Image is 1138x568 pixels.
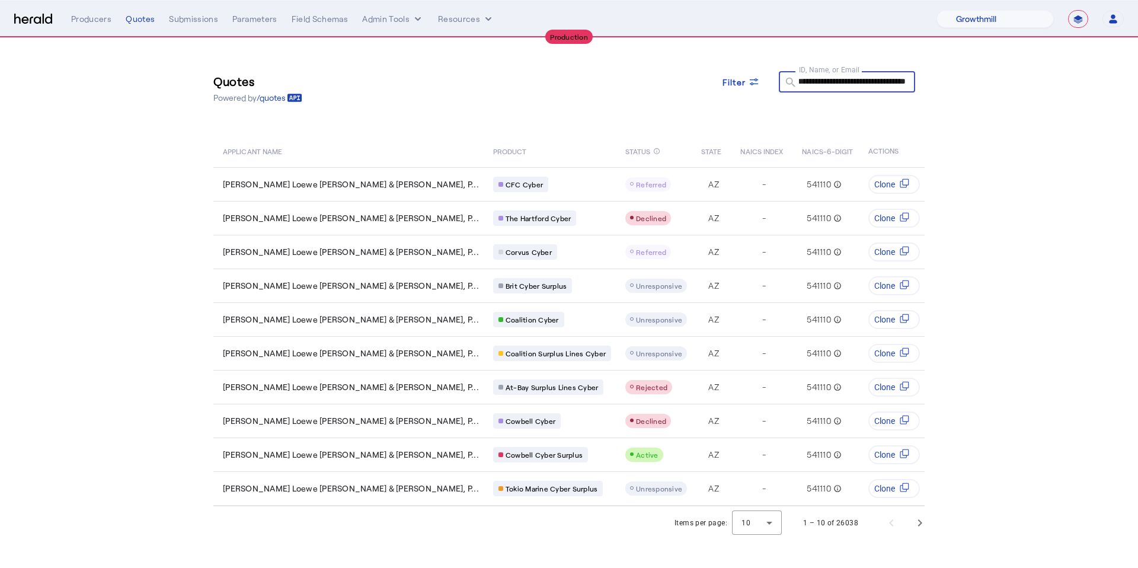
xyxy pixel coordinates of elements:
span: STATUS [625,145,651,157]
th: ACTIONS [859,134,925,167]
span: Unresponsive [636,315,682,324]
mat-icon: search [779,76,799,91]
span: [PERSON_NAME] Loewe [PERSON_NAME] & [PERSON_NAME], P... [223,347,479,359]
mat-icon: info_outline [831,280,842,292]
h3: Quotes [213,73,302,90]
span: - [762,483,766,494]
span: Filter [723,76,746,88]
span: 541110 [807,178,831,190]
mat-icon: info_outline [653,145,660,158]
span: PRODUCT [493,145,527,157]
span: NAICS-6-DIGIT [802,145,853,157]
span: - [762,314,766,326]
span: - [762,178,766,190]
button: Filter [713,71,770,92]
span: - [762,347,766,359]
span: 541110 [807,314,831,326]
div: Field Schemas [292,13,349,25]
span: Unresponsive [636,484,682,493]
button: Clone [868,344,920,363]
span: [PERSON_NAME] Loewe [PERSON_NAME] & [PERSON_NAME], P... [223,415,479,427]
span: AZ [708,415,719,427]
span: The Hartford Cyber [506,213,571,223]
span: [PERSON_NAME] Loewe [PERSON_NAME] & [PERSON_NAME], P... [223,314,479,326]
span: Declined [636,417,666,425]
span: 541110 [807,381,831,393]
span: Declined [636,214,666,222]
span: 541110 [807,483,831,494]
span: AZ [708,178,719,190]
span: Referred [636,248,666,256]
div: Parameters [232,13,277,25]
button: Clone [868,209,920,228]
span: [PERSON_NAME] Loewe [PERSON_NAME] & [PERSON_NAME], P... [223,212,479,224]
span: - [762,381,766,393]
span: Rejected [636,383,667,391]
mat-icon: info_outline [831,381,842,393]
span: Active [636,451,658,459]
mat-icon: info_outline [831,347,842,359]
button: Clone [868,276,920,295]
mat-icon: info_outline [831,415,842,427]
span: AZ [708,246,719,258]
span: Coalition Surplus Lines Cyber [506,349,606,358]
div: Production [545,30,593,44]
span: AZ [708,314,719,326]
span: 541110 [807,347,831,359]
button: Clone [868,310,920,329]
span: STATE [701,145,721,157]
span: CFC Cyber [506,180,543,189]
button: Clone [868,479,920,498]
span: Unresponsive [636,282,682,290]
span: 541110 [807,280,831,292]
button: Clone [868,175,920,194]
div: Items per page: [675,517,727,529]
span: Unresponsive [636,349,682,358]
mat-icon: info_outline [831,178,842,190]
span: Clone [874,314,895,326]
span: Tokio Marine Cyber Surplus [506,484,598,493]
span: Coalition Cyber [506,315,559,324]
span: [PERSON_NAME] Loewe [PERSON_NAME] & [PERSON_NAME], P... [223,246,479,258]
button: Clone [868,445,920,464]
span: [PERSON_NAME] Loewe [PERSON_NAME] & [PERSON_NAME], P... [223,483,479,494]
span: Clone [874,347,895,359]
span: Clone [874,381,895,393]
span: Clone [874,449,895,461]
span: Clone [874,280,895,292]
mat-icon: info_outline [831,246,842,258]
span: Brit Cyber Surplus [506,281,567,291]
span: - [762,246,766,258]
span: At-Bay Surplus Lines Cyber [506,382,599,392]
span: Cowbell Cyber [506,416,555,426]
span: AZ [708,381,719,393]
span: 541110 [807,212,831,224]
button: Clone [868,378,920,397]
span: - [762,212,766,224]
div: Submissions [169,13,218,25]
span: [PERSON_NAME] Loewe [PERSON_NAME] & [PERSON_NAME], P... [223,280,479,292]
span: 541110 [807,449,831,461]
span: Clone [874,212,895,224]
span: Clone [874,415,895,427]
span: Clone [874,178,895,190]
span: APPLICANT NAME [223,145,282,157]
div: 1 – 10 of 26038 [803,517,858,529]
span: [PERSON_NAME] Loewe [PERSON_NAME] & [PERSON_NAME], P... [223,449,479,461]
span: NAICS INDEX [740,145,783,157]
span: - [762,449,766,461]
span: 541110 [807,415,831,427]
span: Clone [874,483,895,494]
span: [PERSON_NAME] Loewe [PERSON_NAME] & [PERSON_NAME], P... [223,178,479,190]
div: Quotes [126,13,155,25]
button: Resources dropdown menu [438,13,494,25]
button: Next page [906,509,934,537]
mat-label: ID, Name, or Email [799,65,860,74]
mat-icon: info_outline [831,449,842,461]
img: Herald Logo [14,14,52,25]
span: - [762,415,766,427]
button: Clone [868,411,920,430]
p: Powered by [213,92,302,104]
span: Referred [636,180,666,189]
mat-icon: info_outline [831,483,842,494]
